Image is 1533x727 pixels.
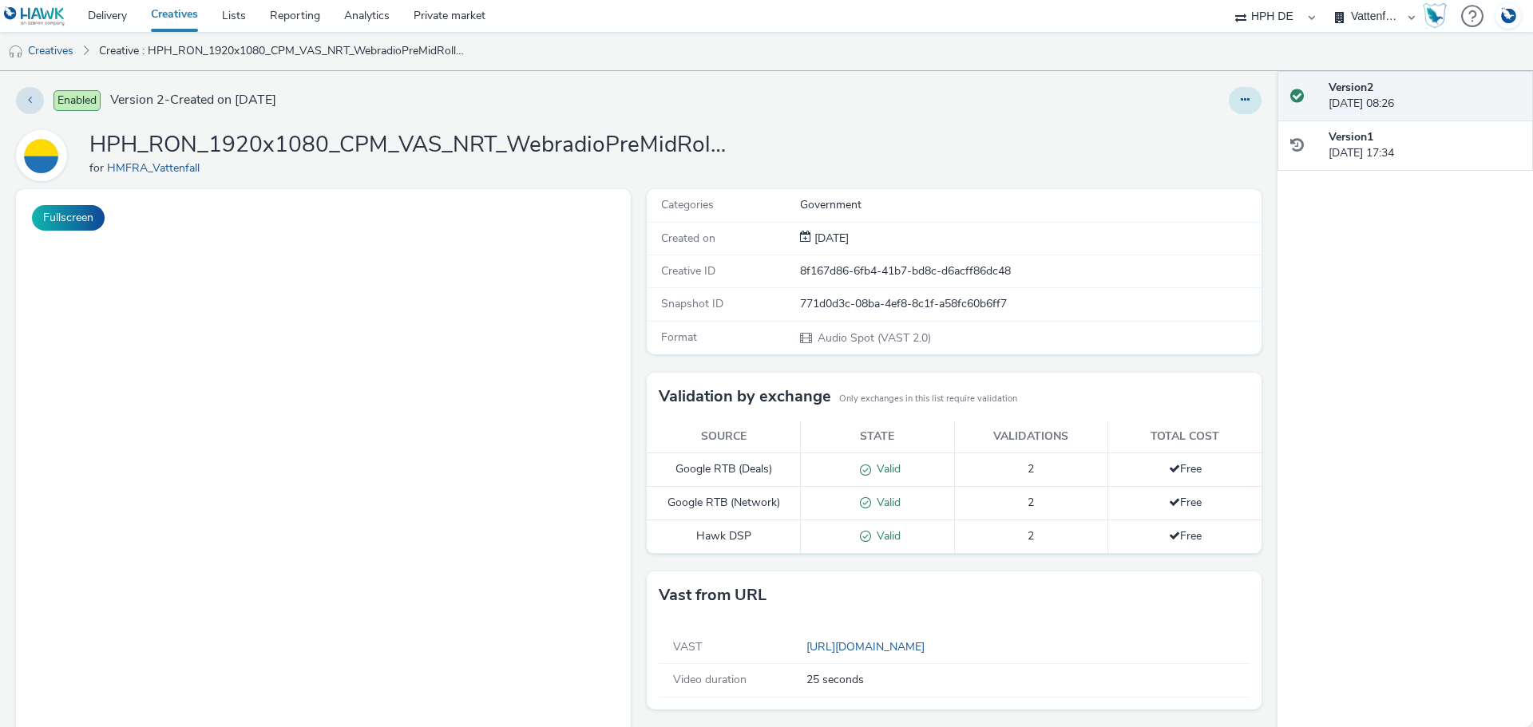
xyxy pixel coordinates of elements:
th: Validations [954,421,1108,453]
strong: Version 2 [1329,80,1373,95]
span: 25 seconds [806,672,864,688]
img: undefined Logo [4,6,65,26]
div: Government [800,197,1260,213]
span: Audio Spot (VAST 2.0) [816,330,931,346]
img: Hawk Academy [1423,3,1447,29]
span: for [89,160,107,176]
h3: Validation by exchange [659,385,831,409]
a: Hawk Academy [1423,3,1453,29]
td: Hawk DSP [647,520,801,553]
th: Total cost [1108,421,1262,453]
div: [DATE] 17:34 [1329,129,1520,162]
span: Enabled [53,90,101,111]
a: [URL][DOMAIN_NAME] [806,639,931,654]
span: Valid [871,528,901,543]
a: HMFRA_Vattenfall [107,160,206,176]
td: Google RTB (Network) [647,487,801,520]
span: [DATE] [811,231,849,246]
strong: Version 1 [1329,129,1373,144]
span: Categories [661,197,714,212]
span: 2 [1028,461,1034,476]
span: Version 2 - Created on [DATE] [110,91,276,109]
img: Account DE [1496,3,1520,30]
div: 8f167d86-6fb4-41b7-bd8c-d6acff86dc48 [800,263,1260,279]
th: State [801,421,955,453]
a: HMFRA_Vattenfall [16,148,73,163]
div: [DATE] 08:26 [1329,80,1520,113]
button: Fullscreen [32,205,105,231]
span: Format [661,330,697,345]
th: Source [647,421,801,453]
a: Creative : HPH_RON_1920x1080_CPM_VAS_NRT_WebradioPreMidRoll_NULL_25s_ImmobilienbesitzerE30-45+PLZ... [91,32,474,70]
span: 2 [1028,528,1034,543]
h1: HPH_RON_1920x1080_CPM_VAS_NRT_WebradioPreMidRoll_NULL_25s_ImmobilienbesitzerE30-45+PLZ_Waermepump... [89,130,728,160]
span: Free [1169,528,1202,543]
span: Snapshot ID [661,296,723,311]
span: Free [1169,495,1202,510]
span: 2 [1028,495,1034,510]
span: Creative ID [661,263,715,279]
span: Valid [871,495,901,510]
div: 771d0d3c-08ba-4ef8-8c1f-a58fc60b6ff7 [800,296,1260,312]
span: VAST [673,639,702,654]
img: HMFRA_Vattenfall [18,132,65,179]
td: Google RTB (Deals) [647,453,801,487]
img: audio [8,44,24,60]
span: Valid [871,461,901,476]
div: Creation 21 August 2025, 17:34 [811,231,849,247]
span: Free [1169,461,1202,476]
span: Video duration [673,672,747,687]
small: Only exchanges in this list require validation [839,393,1017,405]
h3: Vast from URL [659,583,766,607]
span: Created on [661,231,715,246]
